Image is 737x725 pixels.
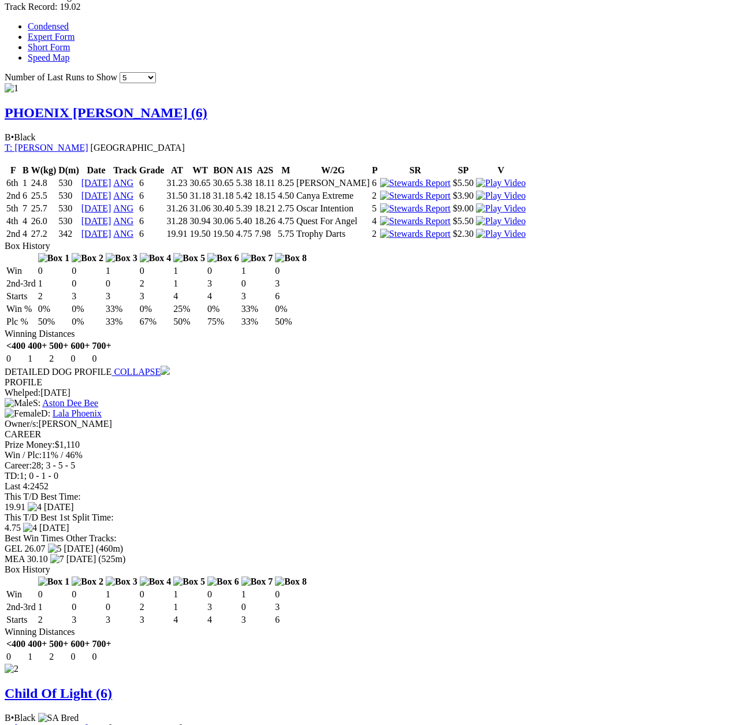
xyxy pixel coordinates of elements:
[274,265,307,277] td: 0
[139,303,172,315] td: 0%
[173,589,206,600] td: 1
[166,165,188,176] th: AT
[166,215,188,227] td: 31.28
[70,638,90,650] th: 600+
[139,203,165,214] td: 6
[296,228,370,240] td: Trophy Darts
[28,21,69,31] a: Condensed
[139,589,172,600] td: 0
[296,165,370,176] th: W/2G
[49,651,69,663] td: 2
[139,291,172,302] td: 3
[189,215,211,227] td: 30.94
[105,589,138,600] td: 1
[296,203,370,214] td: Oscar Intention
[212,203,234,214] td: 30.40
[58,190,80,202] td: 530
[5,377,732,388] div: PROFILE
[5,132,36,142] span: B Black
[28,53,69,62] a: Speed Map
[452,165,474,176] th: SP
[38,278,70,289] td: 1
[105,614,138,626] td: 3
[139,215,165,227] td: 6
[235,177,252,189] td: 5.38
[6,278,36,289] td: 2nd-3rd
[38,303,70,315] td: 0%
[371,190,378,202] td: 2
[476,229,526,239] a: View replay
[241,265,274,277] td: 1
[5,471,20,481] span: TD:
[166,190,188,202] td: 31.50
[31,228,57,240] td: 27.2
[70,651,90,663] td: 0
[6,215,21,227] td: 4th
[5,471,732,481] div: 1; 0 - 1 - 0
[22,177,29,189] td: 1
[38,291,70,302] td: 2
[6,340,26,352] th: <400
[38,601,70,613] td: 1
[31,203,57,214] td: 25.7
[140,253,172,263] img: Box 4
[81,191,111,200] a: [DATE]
[254,228,276,240] td: 7.98
[27,554,48,564] span: 30.10
[70,353,90,365] td: 0
[475,165,526,176] th: V
[5,664,18,674] img: 2
[72,253,103,263] img: Box 2
[27,638,47,650] th: 400+
[161,366,170,375] img: chevron-down.svg
[173,278,206,289] td: 1
[296,177,370,189] td: [PERSON_NAME]
[173,577,205,587] img: Box 5
[274,589,307,600] td: 0
[113,229,133,239] a: ANG
[113,191,133,200] a: ANG
[212,165,234,176] th: BON
[173,316,206,328] td: 50%
[274,601,307,613] td: 3
[207,614,240,626] td: 4
[235,190,252,202] td: 5.42
[6,589,36,600] td: Win
[66,554,96,564] span: [DATE]
[235,228,252,240] td: 4.75
[58,228,80,240] td: 342
[38,265,70,277] td: 0
[28,32,75,42] a: Expert Form
[254,190,276,202] td: 18.15
[105,265,138,277] td: 1
[25,544,46,553] span: 26.07
[22,190,29,202] td: 6
[31,190,57,202] td: 25.5
[5,2,57,12] span: Track Record:
[379,165,451,176] th: SR
[207,291,240,302] td: 4
[81,178,111,188] a: [DATE]
[6,291,36,302] td: Starts
[5,105,207,120] a: PHOENIX [PERSON_NAME] (6)
[92,638,112,650] th: 700+
[380,203,451,214] img: Stewards Report
[476,216,526,226] img: Play Video
[254,215,276,227] td: 18.26
[22,165,29,176] th: B
[71,316,104,328] td: 0%
[11,713,14,723] span: •
[235,215,252,227] td: 5.40
[241,601,274,613] td: 0
[91,143,185,153] span: [GEOGRAPHIC_DATA]
[81,165,112,176] th: Date
[31,177,57,189] td: 24.8
[53,408,102,418] a: Lala Phoenix
[274,316,307,328] td: 50%
[81,229,111,239] a: [DATE]
[71,303,104,315] td: 0%
[166,177,188,189] td: 31.23
[296,190,370,202] td: Canya Extreme
[71,614,104,626] td: 3
[241,589,274,600] td: 1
